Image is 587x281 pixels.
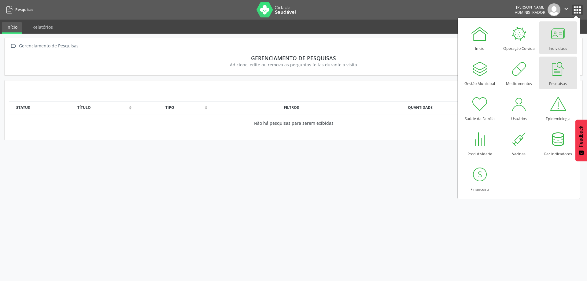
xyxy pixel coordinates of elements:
[575,120,587,161] button: Feedback - Mostrar pesquisa
[515,5,545,10] div: [PERSON_NAME]
[539,127,577,160] a: Pec Indicadores
[500,92,538,124] a: Usuários
[572,5,583,15] button: apps
[9,42,79,50] a:  Gerenciamento de Pesquisas
[461,162,499,195] a: Financeiro
[500,21,538,54] a: Operação Co-vida
[2,22,22,34] a: Início
[539,92,577,124] a: Epidemiologia
[9,42,18,50] i: 
[12,105,34,110] div: Status
[515,10,545,15] span: Administrador
[560,3,572,16] button: 
[548,3,560,16] img: img
[13,61,574,68] div: Adicione, edite ou remova as perguntas feitas durante a visita
[539,57,577,89] a: Pesquisas
[12,120,575,126] div: Não há pesquisas para serem exibidas
[28,22,57,32] a: Relatórios
[461,127,499,160] a: Produtividade
[461,92,499,124] a: Saúde da Família
[41,105,127,110] div: Título
[539,21,577,54] a: Indivíduos
[305,105,433,110] div: Quantidade
[15,7,33,12] span: Pesquisas
[13,55,574,61] div: Gerenciamento de Pesquisas
[212,105,299,110] div: Filtros
[500,127,538,160] a: Vacinas
[563,6,570,12] i: 
[500,57,538,89] a: Medicamentos
[439,105,575,110] div: Ações
[4,5,33,15] a: Pesquisas
[136,105,203,110] div: Tipo
[461,57,499,89] a: Gestão Municipal
[18,42,79,50] div: Gerenciamento de Pesquisas
[461,21,499,54] a: Início
[578,126,584,147] span: Feedback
